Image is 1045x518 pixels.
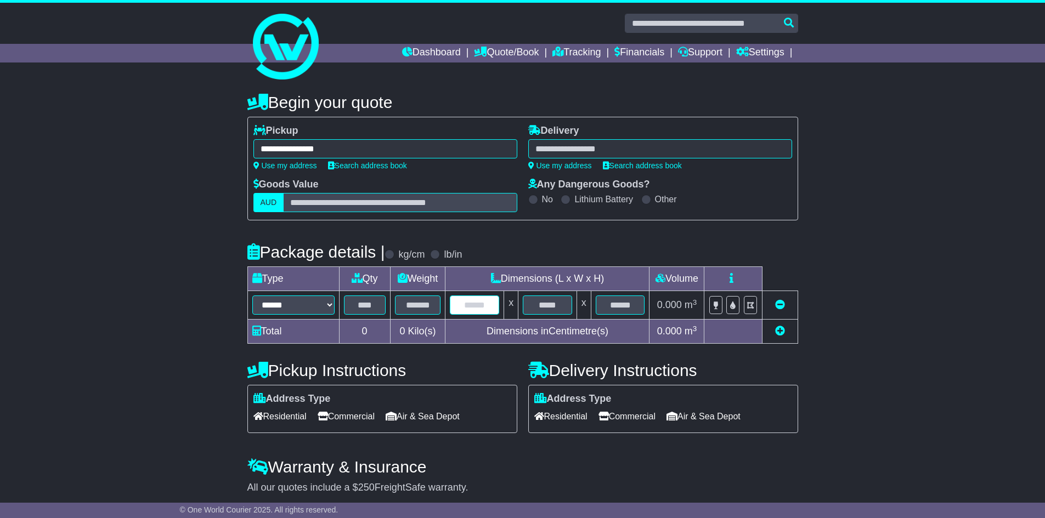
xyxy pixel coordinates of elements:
[528,179,650,191] label: Any Dangerous Goods?
[247,267,339,291] td: Type
[253,179,319,191] label: Goods Value
[390,267,445,291] td: Weight
[693,298,697,306] sup: 3
[399,326,405,337] span: 0
[598,408,656,425] span: Commercial
[318,408,375,425] span: Commercial
[577,291,591,320] td: x
[253,408,307,425] span: Residential
[247,361,517,379] h4: Pickup Instructions
[247,458,798,476] h4: Warranty & Insurance
[657,299,682,310] span: 0.000
[552,44,601,62] a: Tracking
[247,482,798,494] div: All our quotes include a $ FreightSafe warranty.
[504,291,518,320] td: x
[445,267,649,291] td: Dimensions (L x W x H)
[339,267,390,291] td: Qty
[444,249,462,261] label: lb/in
[614,44,664,62] a: Financials
[685,326,697,337] span: m
[398,249,425,261] label: kg/cm
[328,161,407,170] a: Search address book
[678,44,722,62] a: Support
[693,325,697,333] sup: 3
[339,320,390,344] td: 0
[685,299,697,310] span: m
[253,125,298,137] label: Pickup
[253,393,331,405] label: Address Type
[247,320,339,344] td: Total
[528,125,579,137] label: Delivery
[180,505,338,514] span: © One World Courier 2025. All rights reserved.
[655,194,677,204] label: Other
[666,408,741,425] span: Air & Sea Depot
[649,267,704,291] td: Volume
[247,93,798,111] h4: Begin your quote
[253,161,317,170] a: Use my address
[528,161,592,170] a: Use my address
[402,44,461,62] a: Dashboard
[736,44,784,62] a: Settings
[775,299,785,310] a: Remove this item
[657,326,682,337] span: 0.000
[603,161,682,170] a: Search address book
[534,393,612,405] label: Address Type
[247,243,385,261] h4: Package details |
[386,408,460,425] span: Air & Sea Depot
[390,320,445,344] td: Kilo(s)
[445,320,649,344] td: Dimensions in Centimetre(s)
[542,194,553,204] label: No
[474,44,539,62] a: Quote/Book
[775,326,785,337] a: Add new item
[534,408,588,425] span: Residential
[574,194,633,204] label: Lithium Battery
[358,482,375,493] span: 250
[528,361,798,379] h4: Delivery Instructions
[253,193,284,212] label: AUD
